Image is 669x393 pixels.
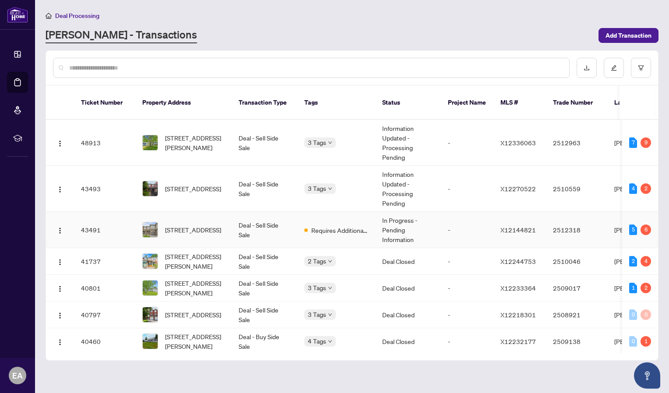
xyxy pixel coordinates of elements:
span: 2 Tags [308,256,326,266]
td: 48913 [74,120,135,166]
span: [STREET_ADDRESS][PERSON_NAME] [165,133,225,152]
span: filter [638,65,644,71]
td: In Progress - Pending Information [375,212,441,248]
div: 0 [629,336,637,347]
img: thumbnail-img [143,334,158,349]
span: 3 Tags [308,137,326,147]
button: Add Transaction [599,28,658,43]
td: Deal - Sell Side Sale [232,120,297,166]
span: X12232177 [500,337,536,345]
th: MLS # [493,86,546,120]
span: [STREET_ADDRESS] [165,184,221,193]
th: Property Address [135,86,232,120]
td: 43491 [74,212,135,248]
div: 6 [641,225,651,235]
span: [STREET_ADDRESS] [165,225,221,235]
img: Logo [56,259,63,266]
span: down [328,312,332,317]
span: down [328,339,332,344]
button: Logo [53,254,67,268]
td: Information Updated - Processing Pending [375,166,441,212]
td: 43493 [74,166,135,212]
span: 3 Tags [308,283,326,293]
td: - [441,328,493,355]
div: 4 [641,256,651,267]
img: Logo [56,312,63,319]
th: Transaction Type [232,86,297,120]
td: Deal - Sell Side Sale [232,302,297,328]
button: Logo [53,334,67,348]
div: 0 [641,309,651,320]
img: Logo [56,339,63,346]
td: Deal - Buy Side Sale [232,328,297,355]
th: Tags [297,86,375,120]
td: 2508921 [546,302,607,328]
span: down [328,140,332,145]
img: Logo [56,186,63,193]
span: 3 Tags [308,309,326,319]
td: Deal Closed [375,248,441,275]
button: Logo [53,281,67,295]
td: Deal Closed [375,328,441,355]
span: 3 Tags [308,183,326,193]
button: Open asap [634,362,660,389]
button: Logo [53,136,67,150]
span: download [584,65,590,71]
img: thumbnail-img [143,135,158,150]
td: Information Updated - Processing Pending [375,120,441,166]
td: Deal Closed [375,275,441,302]
span: 4 Tags [308,336,326,346]
span: edit [611,65,617,71]
button: Logo [53,223,67,237]
span: Add Transaction [606,28,651,42]
a: [PERSON_NAME] - Transactions [46,28,197,43]
button: download [577,58,597,78]
span: home [46,13,52,19]
div: 2 [641,183,651,194]
td: 41737 [74,248,135,275]
span: X12244753 [500,257,536,265]
td: 2512963 [546,120,607,166]
img: logo [7,7,28,23]
div: 0 [629,309,637,320]
span: EA [12,369,23,382]
td: 2509138 [546,328,607,355]
td: 40460 [74,328,135,355]
span: down [328,259,332,263]
button: filter [631,58,651,78]
td: Deal - Sell Side Sale [232,248,297,275]
span: X12144821 [500,226,536,234]
td: 2512318 [546,212,607,248]
td: Deal - Sell Side Sale [232,212,297,248]
img: thumbnail-img [143,181,158,196]
img: thumbnail-img [143,222,158,237]
div: 2 [641,283,651,293]
span: Deal Processing [55,12,99,20]
div: 1 [641,336,651,347]
img: thumbnail-img [143,254,158,269]
td: Deal Closed [375,302,441,328]
td: 2509017 [546,275,607,302]
span: [STREET_ADDRESS][PERSON_NAME] [165,332,225,351]
th: Status [375,86,441,120]
span: X12270522 [500,185,536,193]
img: thumbnail-img [143,281,158,295]
span: [STREET_ADDRESS] [165,310,221,319]
div: 2 [629,256,637,267]
button: Logo [53,308,67,322]
img: thumbnail-img [143,307,158,322]
td: - [441,120,493,166]
td: 40801 [74,275,135,302]
td: 40797 [74,302,135,328]
span: [STREET_ADDRESS][PERSON_NAME] [165,278,225,298]
td: Deal - Sell Side Sale [232,275,297,302]
td: - [441,302,493,328]
td: 2510559 [546,166,607,212]
td: - [441,275,493,302]
div: 7 [629,137,637,148]
img: Logo [56,227,63,234]
img: Logo [56,140,63,147]
div: 4 [629,183,637,194]
div: 1 [629,283,637,293]
span: X12233364 [500,284,536,292]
